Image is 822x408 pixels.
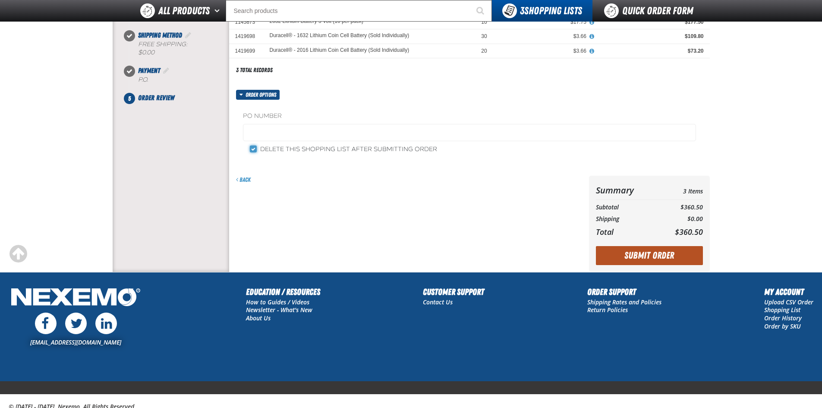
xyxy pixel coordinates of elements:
a: Back [236,176,251,183]
a: Edit Payment [162,66,170,75]
a: Return Policies [587,306,628,314]
span: Order options [246,90,280,100]
td: 1145873 [229,15,264,29]
span: 20 [481,48,487,54]
span: 5 [124,93,135,104]
a: Shipping Rates and Policies [587,298,661,306]
span: Shipping Method [138,31,182,39]
div: $17.75 [499,19,586,25]
div: $109.80 [598,33,704,40]
input: Delete this shopping list after submitting order [250,145,257,152]
h2: My Account [764,285,813,298]
a: Upload CSV Order [764,298,813,306]
div: P.O. [138,76,229,84]
span: $360.50 [675,227,703,237]
a: Order by SKU [764,322,801,330]
button: View All Prices for Duracell® - 2016 Lithium Coin Cell Battery (Sold Individually) [586,47,598,55]
th: Subtotal [596,202,658,213]
li: Shipping Method. Step 3 of 5. Completed [129,30,229,66]
span: 10 [481,19,487,25]
label: Delete this shopping list after submitting order [250,145,437,154]
td: 3 Items [657,183,702,198]
li: Order Review. Step 5 of 5. Not Completed [129,93,229,103]
h2: Customer Support [423,285,484,298]
div: Scroll to the top [9,244,28,263]
span: 30 [481,33,487,39]
label: PO Number [243,112,696,120]
a: Edit Shipping Method [184,31,192,39]
h2: Order Support [587,285,661,298]
a: Newsletter - What's New [246,306,312,314]
a: [EMAIL_ADDRESS][DOMAIN_NAME] [30,338,121,346]
td: 1419698 [229,29,264,44]
h2: Education / Resources [246,285,320,298]
a: Duracell® - 1632 Lithium Coin Cell Battery (Sold Individually) [270,33,409,39]
a: How to Guides / Videos [246,298,309,306]
a: Shopping List [764,306,800,314]
img: Nexemo Logo [9,285,143,311]
div: Free Shipping: [138,41,229,57]
a: 2032 Lithium Battery 3 Volt (10 per pack) [270,19,363,25]
th: Summary [596,183,658,198]
strong: $0.00 [138,49,154,56]
div: $3.66 [499,47,586,54]
th: Total [596,225,658,239]
a: Order History [764,314,802,322]
button: Order options [236,90,280,100]
li: Payment. Step 4 of 5. Completed [129,66,229,93]
a: About Us [246,314,271,322]
a: Duracell® - 2016 Lithium Coin Cell Battery (Sold Individually) [270,47,409,54]
th: Shipping [596,213,658,225]
span: Payment [138,66,160,75]
button: View All Prices for Duracell® - 1632 Lithium Coin Cell Battery (Sold Individually) [586,33,598,41]
span: Order Review [138,94,174,102]
td: 1419699 [229,44,264,58]
button: Submit Order [596,246,703,265]
div: $73.20 [598,47,704,54]
span: All Products [158,3,210,19]
div: 3 total records [236,66,273,74]
td: $360.50 [657,202,702,213]
td: $0.00 [657,213,702,225]
a: Contact Us [423,298,453,306]
span: Shopping Lists [520,5,582,17]
strong: 3 [520,5,524,17]
div: $177.50 [598,19,704,25]
div: $3.66 [499,33,586,40]
button: View All Prices for 2032 Lithium Battery 3 Volt (10 per pack) [586,19,598,26]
